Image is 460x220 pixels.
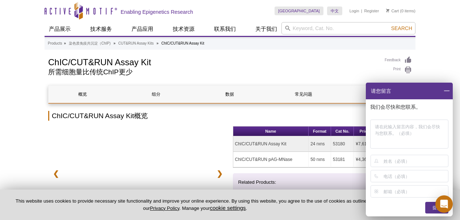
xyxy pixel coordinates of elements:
p: 我们会尽快和您联系。 [370,104,450,110]
input: 邮箱（必填） [384,186,447,197]
th: Cat No. [331,126,354,136]
a: 关于我们 [251,22,281,36]
a: 组分 [122,86,190,103]
a: Feedback [385,56,412,64]
li: | [361,7,362,15]
h2: ChIC/CUT&RUN Assay Kit概览 [48,111,412,121]
th: Name [233,126,309,136]
td: ¥7,610 [354,136,375,152]
h2: Enabling Epigenetics Research [121,9,193,15]
li: » [156,41,159,45]
td: 53180 [331,136,354,152]
img: Your Cart [386,9,389,12]
a: ❮ [48,165,64,182]
a: 染色质免疫共沉淀（ChIP) [69,40,111,47]
td: 50 rxns [309,152,331,167]
div: Open Intercom Messenger [435,195,453,213]
th: Price [354,126,375,136]
td: 53181 [331,152,354,167]
td: 24 rxns [309,136,331,152]
a: [GEOGRAPHIC_DATA] [275,7,323,15]
a: 联系我们 [210,22,240,36]
a: 常见问题 [269,86,338,103]
a: 数据 [196,86,264,103]
button: Search [389,25,414,32]
a: ❯ [212,165,227,182]
td: ¥4,360 [354,152,375,167]
p: This website uses cookies to provide necessary site functionality and improve your online experie... [12,198,379,212]
a: 技术资源 [168,22,199,36]
input: 电话（必填） [384,170,447,182]
input: 姓名（必填） [384,155,447,167]
a: Print [385,66,412,74]
a: 中文 [327,7,342,15]
li: : For best results with your samples [246,188,400,195]
a: CUT&RUN Assay Kits [118,40,154,47]
button: cookie settings [210,205,246,211]
input: Keyword, Cat. No. [281,22,415,34]
h2: 所需细胞量比传统ChIP更少 [48,69,377,75]
span: 请您留言 [370,83,391,99]
a: 文档 [343,86,411,103]
td: ChIC/CUT&RUN Assay Kit [233,136,309,152]
li: ChIC/CUT&RUN Assay Kit [161,41,204,45]
a: Privacy Policy [150,206,179,211]
a: 技术服务 [86,22,116,36]
a: 产品展示 [45,22,75,36]
li: » [64,41,66,45]
a: Products [48,40,62,47]
td: ChIC/CUT&RUN pAG-MNase [233,152,309,167]
a: Cart [386,8,399,13]
th: Format [309,126,331,136]
p: Related Products: [238,179,407,186]
h1: ChIC/CUT&RUN Assay Kit [48,56,377,67]
a: 产品应用 [127,22,158,36]
li: » [113,41,116,45]
div: 提交 [425,202,448,213]
li: (0 items) [386,7,415,15]
a: Register [364,8,379,13]
a: CUT&RUN-validated antibody [246,188,309,195]
a: Login [350,8,359,13]
span: Search [391,25,412,31]
a: 概览 [49,86,117,103]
